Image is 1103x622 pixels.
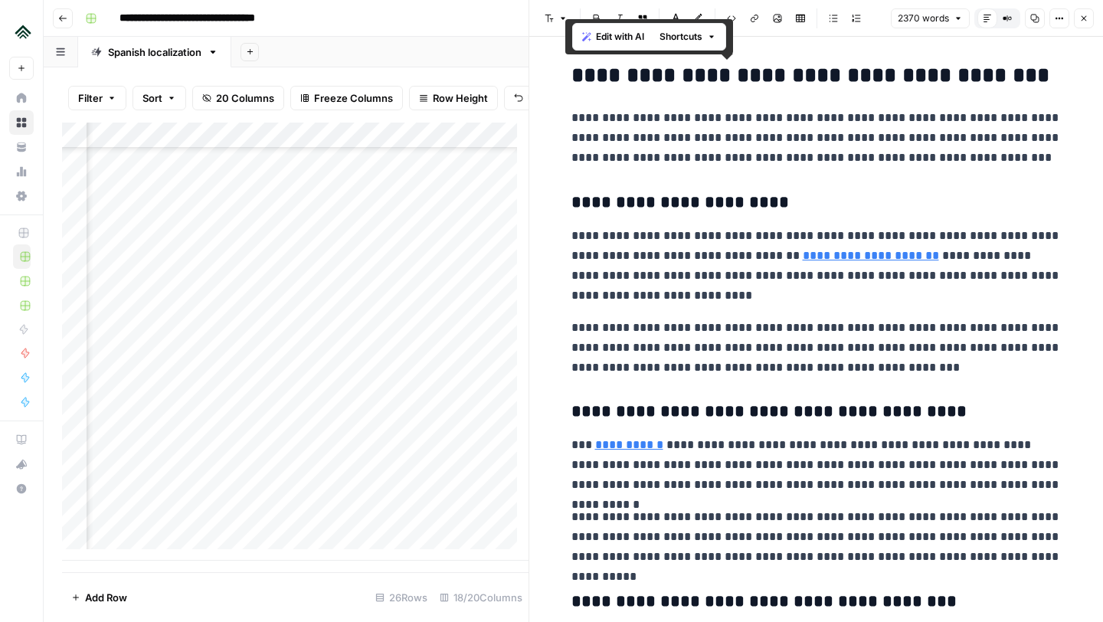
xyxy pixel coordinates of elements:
img: website_grey.svg [25,40,37,52]
span: Add Row [85,590,127,605]
span: 2370 words [898,11,949,25]
div: Dominio: [DOMAIN_NAME] [40,40,172,52]
img: tab_domain_overview_orange.svg [64,89,76,101]
a: AirOps Academy [9,427,34,452]
button: Freeze Columns [290,86,403,110]
span: 20 Columns [216,90,274,106]
button: Filter [68,86,126,110]
button: Row Height [409,86,498,110]
img: tab_keywords_by_traffic_grey.svg [163,89,175,101]
span: Sort [142,90,162,106]
a: Usage [9,159,34,184]
a: Spanish localization [78,37,231,67]
div: 18/20 Columns [434,585,529,610]
button: Add Row [62,585,136,610]
div: Dominio [80,90,117,100]
a: Your Data [9,135,34,159]
button: Undo [504,86,564,110]
a: Browse [9,110,34,135]
button: Edit with AI [576,27,650,47]
button: Shortcuts [653,27,722,47]
img: Uplisting Logo [9,18,37,45]
button: 20 Columns [192,86,284,110]
button: Workspace: Uplisting [9,12,34,51]
button: Help + Support [9,476,34,501]
span: Shortcuts [660,30,702,44]
a: Settings [9,184,34,208]
span: Filter [78,90,103,106]
button: 2370 words [891,8,970,28]
a: Home [9,86,34,110]
div: v 4.0.25 [43,25,75,37]
div: 26 Rows [369,585,434,610]
img: logo_orange.svg [25,25,37,37]
span: Freeze Columns [314,90,393,106]
button: What's new? [9,452,34,476]
button: Sort [133,86,186,110]
span: Edit with AI [596,30,644,44]
span: Row Height [433,90,488,106]
div: Spanish localization [108,44,201,60]
div: Palabras clave [180,90,244,100]
div: What's new? [10,453,33,476]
